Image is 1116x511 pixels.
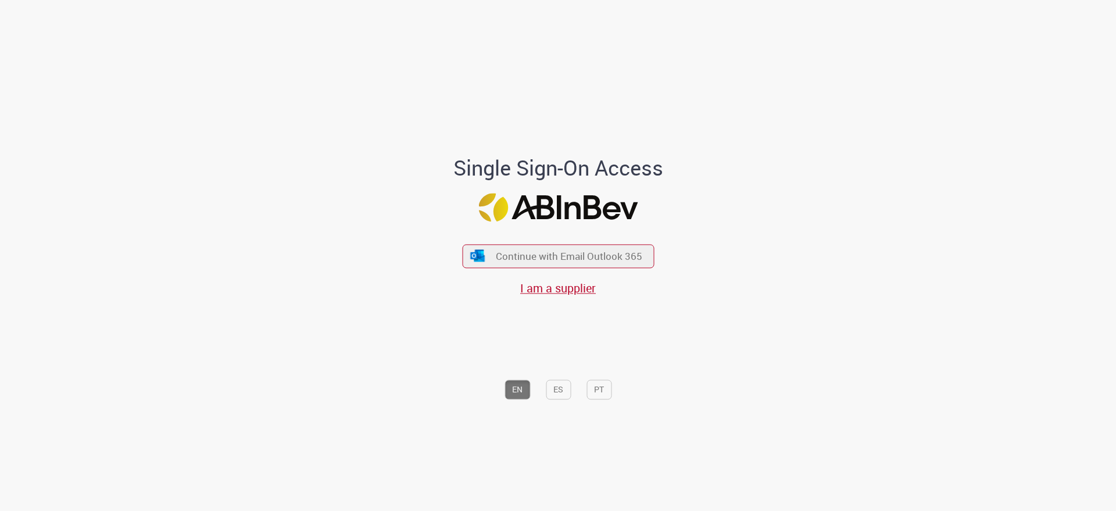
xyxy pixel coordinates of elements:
span: Continue with Email Outlook 365 [496,249,642,263]
a: I am a supplier [520,280,596,296]
h1: Single Sign-On Access [397,156,720,180]
button: ES [546,380,571,399]
img: Logo ABInBev [478,193,638,221]
button: ícone Azure/Microsoft 360 Continue with Email Outlook 365 [462,244,654,268]
button: EN [505,380,530,399]
img: ícone Azure/Microsoft 360 [470,250,486,262]
button: PT [586,380,611,399]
